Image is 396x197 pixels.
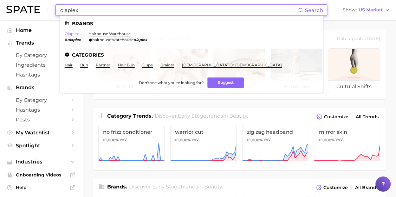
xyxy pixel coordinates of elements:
[6,6,40,13] img: SPATE
[129,184,223,190] span: Discover Early Stage brands in .
[5,157,77,167] button: Industries
[16,85,67,90] span: Brands
[341,6,391,14] button: ShowUS Market
[107,184,127,190] span: Brands .
[107,113,153,119] span: Category Trends .
[328,48,380,93] a: cultural shifts
[5,183,77,192] a: Help
[204,184,222,190] span: beauty
[5,60,77,70] a: Ingredients
[5,95,77,105] a: by Category
[16,143,67,149] span: Spotlight
[5,141,77,151] a: Spotlight
[16,27,67,33] span: Home
[16,72,67,78] span: Hashtags
[65,63,73,67] a: hair
[247,129,304,135] span: zig zag headband
[182,63,282,67] a: [DEMOGRAPHIC_DATA] or [DEMOGRAPHIC_DATA]
[355,185,379,190] span: All Brands
[305,7,323,13] span: Search
[16,107,67,113] span: Hashtags
[5,105,77,115] a: Hashtags
[337,35,380,43] div: Data update: [DATE]
[323,185,348,190] span: Customize
[5,83,77,92] button: Brands
[155,113,248,119] span: Discover Early Stage trends in .
[65,37,67,42] span: #
[160,63,174,67] a: braider
[324,114,348,120] span: Customize
[16,97,67,103] span: by Category
[359,8,383,12] span: US Market
[16,130,67,136] span: My Watchlist
[207,77,244,88] button: Suggest
[16,40,67,46] span: Trends
[98,125,165,164] a: no frizz conditioner>1,000% YoY
[5,38,77,48] button: Trends
[16,185,67,190] span: Help
[315,112,350,121] button: Customize
[16,52,67,58] span: by Category
[139,80,204,85] span: Don't see what you're looking for?
[65,21,318,26] li: Brands
[5,115,77,125] a: Posts
[242,125,308,164] a: zig zag headband>1,000% YoY
[5,170,77,180] a: Onboarding Videos
[120,138,127,143] span: YoY
[5,128,77,138] a: My Watchlist
[247,138,263,142] span: >1,000%
[88,31,131,36] a: hairhouse warehouse
[314,125,380,164] a: mirror skin>1,000% YoY
[192,138,199,143] span: YoY
[263,138,271,143] span: YoY
[133,37,147,42] em: olaplex
[67,37,81,42] em: olaplex
[16,159,67,165] span: Industries
[314,183,349,192] button: Customize
[335,138,342,143] span: YoY
[60,5,298,15] input: Search here for a brand, industry, or ingredient
[175,129,232,135] span: warrior cut
[343,8,357,12] span: Show
[65,31,79,36] a: olaplex
[319,129,375,135] span: mirror skin
[5,25,77,35] a: Home
[328,80,380,93] span: cultural shifts
[16,117,67,123] span: Posts
[103,138,119,142] span: >1,000%
[319,138,334,142] span: >1,000%
[5,70,77,80] a: Hashtags
[103,129,160,135] span: no frizz conditioner
[92,37,133,42] span: hairhouse warehouse
[96,63,110,67] a: partner
[170,125,237,164] a: warrior cut>1,000% YoY
[80,63,88,67] a: bun
[118,63,135,67] a: hair bun
[354,113,380,121] a: All Trends
[175,138,191,142] span: >1,000%
[356,114,379,120] span: All Trends
[16,62,67,68] span: Ingredients
[229,113,247,119] span: beauty
[65,52,318,58] li: Categories
[5,50,77,60] a: by Category
[16,172,67,178] span: Onboarding Videos
[354,183,380,192] a: All Brands
[142,63,153,67] a: dupe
